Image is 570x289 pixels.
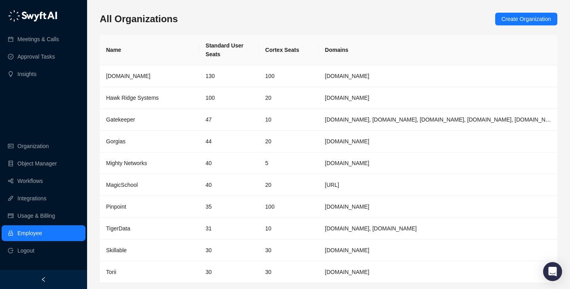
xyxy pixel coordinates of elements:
[259,87,319,109] td: 20
[106,225,130,232] span: TigerData
[17,49,55,65] a: Approval Tasks
[106,160,147,166] span: Mighty Networks
[106,269,116,275] span: Torii
[259,240,319,261] td: 30
[199,131,259,152] td: 44
[319,109,557,131] td: gatekeeperhq.com, gatekeeperhq.io, gatekeeper.io, gatekeepervclm.com, gatekeeperhq.co, trygatekee...
[319,152,557,174] td: mightynetworks.com
[17,190,46,206] a: Integrations
[199,218,259,240] td: 31
[199,240,259,261] td: 30
[199,152,259,174] td: 40
[100,13,178,25] h3: All Organizations
[106,116,135,123] span: Gatekeeper
[17,66,36,82] a: Insights
[17,243,34,259] span: Logout
[199,261,259,283] td: 30
[259,174,319,196] td: 20
[319,65,557,87] td: synthesia.io
[199,87,259,109] td: 100
[259,261,319,283] td: 30
[259,131,319,152] td: 20
[199,174,259,196] td: 40
[319,218,557,240] td: timescale.com, tigerdata.com
[17,156,57,171] a: Object Manager
[259,65,319,87] td: 100
[106,138,125,144] span: Gorgias
[106,73,150,79] span: [DOMAIN_NAME]
[17,225,42,241] a: Employee
[259,35,319,65] th: Cortex Seats
[106,247,127,253] span: Skillable
[319,196,557,218] td: pinpointhq.com
[199,65,259,87] td: 130
[8,248,13,253] span: logout
[106,182,138,188] span: MagicSchool
[100,35,199,65] th: Name
[199,196,259,218] td: 35
[259,218,319,240] td: 10
[319,35,557,65] th: Domains
[17,208,55,224] a: Usage & Billing
[495,13,557,25] button: Create Organization
[259,109,319,131] td: 10
[199,35,259,65] th: Standard User Seats
[543,262,562,281] div: Open Intercom Messenger
[41,277,46,282] span: left
[502,15,551,23] span: Create Organization
[106,95,159,101] span: Hawk Ridge Systems
[8,10,57,22] img: logo-05li4sbe.png
[17,173,43,189] a: Workflows
[259,152,319,174] td: 5
[17,138,49,154] a: Organization
[319,240,557,261] td: skillable.com
[17,31,59,47] a: Meetings & Calls
[319,261,557,283] td: toriihq.com
[106,203,126,210] span: Pinpoint
[319,174,557,196] td: magicschool.ai
[319,87,557,109] td: hawkridgesys.com
[199,109,259,131] td: 47
[259,196,319,218] td: 100
[319,131,557,152] td: gorgias.com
